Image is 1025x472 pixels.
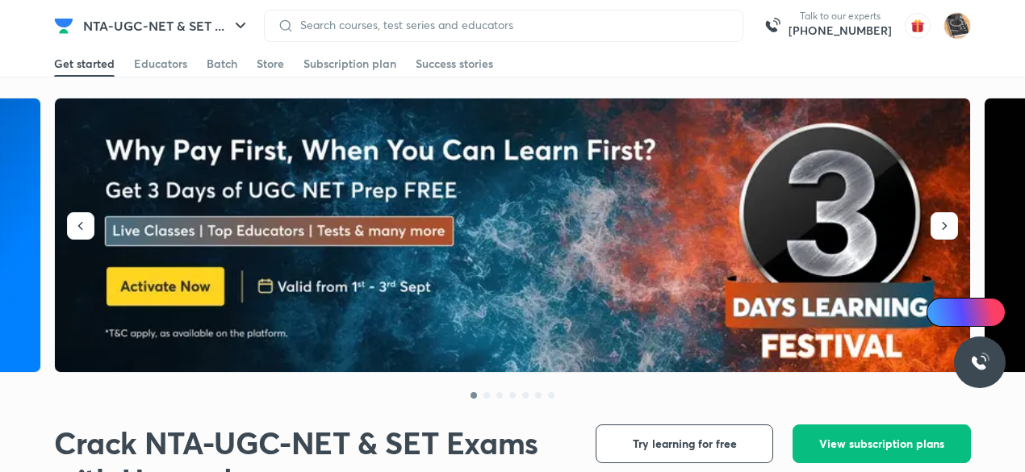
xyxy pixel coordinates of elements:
[793,424,971,463] button: View subscription plans
[207,56,237,72] div: Batch
[73,10,260,42] button: NTA-UGC-NET & SET ...
[943,12,971,40] img: Pankaj Dagar
[207,51,237,77] a: Batch
[294,19,730,31] input: Search courses, test series and educators
[303,51,396,77] a: Subscription plan
[756,10,789,42] img: call-us
[633,436,737,452] span: Try learning for free
[54,56,115,72] div: Get started
[905,13,931,39] img: avatar
[936,306,949,319] img: Icon
[54,16,73,36] img: Company Logo
[953,306,996,319] span: Ai Doubts
[257,51,284,77] a: Store
[134,51,187,77] a: Educators
[819,436,944,452] span: View subscription plans
[54,51,115,77] a: Get started
[789,10,892,23] p: Talk to our experts
[303,56,396,72] div: Subscription plan
[789,23,892,39] a: [PHONE_NUMBER]
[134,56,187,72] div: Educators
[927,298,1006,327] a: Ai Doubts
[257,56,284,72] div: Store
[416,51,493,77] a: Success stories
[970,353,989,372] img: ttu
[416,56,493,72] div: Success stories
[596,424,773,463] button: Try learning for free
